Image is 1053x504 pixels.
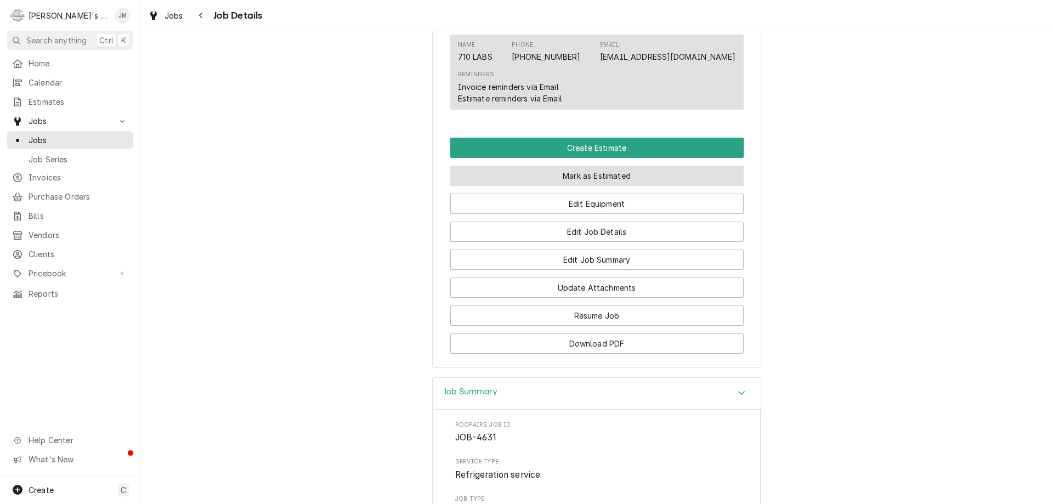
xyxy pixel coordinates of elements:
button: Resume Job [450,305,744,326]
a: Estimates [7,93,133,111]
div: Button Group Row [450,158,744,186]
span: Calendar [29,77,128,88]
div: Estimate reminders via Email [458,93,562,104]
a: Invoices [7,168,133,186]
div: Reminders [458,70,494,79]
span: JOB-4631 [455,432,496,443]
a: Go to Jobs [7,112,133,130]
span: C [121,484,126,496]
button: Edit Job Summary [450,250,744,270]
span: Job Details [210,8,263,23]
div: Email [600,41,619,49]
span: What's New [29,454,127,465]
span: Roopairs Job ID [455,421,738,429]
span: Jobs [29,115,111,127]
a: Go to What's New [7,450,133,468]
span: Clients [29,248,128,260]
div: Button Group Row [450,242,744,270]
span: Job Series [29,154,128,165]
div: Client Contact [450,24,744,115]
button: Update Attachments [450,278,744,298]
span: Service Type [455,468,738,482]
span: Job Type [455,495,738,503]
div: Reminders [458,70,562,104]
span: Roopairs Job ID [455,431,738,444]
button: Edit Equipment [450,194,744,214]
a: Clients [7,245,133,263]
div: Button Group Row [450,186,744,214]
span: Search anything [26,35,87,46]
div: Name [458,41,492,63]
div: Email [600,41,735,63]
a: Jobs [144,7,188,25]
span: K [121,35,126,46]
div: Button Group Row [450,270,744,298]
a: Purchase Orders [7,188,133,206]
span: Refrigeration service [455,469,540,480]
span: Ctrl [99,35,114,46]
span: Jobs [165,10,183,21]
button: Edit Job Details [450,222,744,242]
a: Vendors [7,226,133,244]
div: Invoice reminders via Email [458,81,559,93]
div: Name [458,41,475,49]
a: Go to Pricebook [7,264,133,282]
div: Roopairs Job ID [455,421,738,444]
a: [EMAIL_ADDRESS][DOMAIN_NAME] [600,52,735,61]
span: Home [29,58,128,69]
span: Bills [29,210,128,222]
button: Accordion Details Expand Trigger [433,378,761,409]
span: Pricebook [29,268,111,279]
a: Calendar [7,73,133,92]
span: Invoices [29,172,128,183]
div: Button Group Row [450,326,744,354]
span: Service Type [455,457,738,466]
div: [PERSON_NAME]'s Commercial Refrigeration [29,10,109,21]
div: Button Group Row [450,298,744,326]
a: Reports [7,285,133,303]
div: Jim McIntyre's Avatar [115,8,131,23]
h3: Job Summary [444,387,497,397]
a: Go to Help Center [7,431,133,449]
span: Reports [29,288,128,299]
span: Purchase Orders [29,191,128,202]
span: Vendors [29,229,128,241]
div: Button Group Row [450,138,744,158]
span: Estimates [29,96,128,107]
div: Contact [450,35,744,110]
div: Accordion Header [433,378,761,409]
div: Button Group Row [450,214,744,242]
div: Button Group [450,138,744,354]
a: [PHONE_NUMBER] [512,52,580,61]
div: Client Contact List [450,35,744,115]
span: Help Center [29,434,127,446]
div: JM [115,8,131,23]
button: Search anythingCtrlK [7,31,133,50]
a: Jobs [7,131,133,149]
button: Mark as Estimated [450,166,744,186]
a: Job Series [7,150,133,168]
div: 710 LABS [458,51,492,63]
div: Rudy's Commercial Refrigeration's Avatar [10,8,25,23]
span: Jobs [29,134,128,146]
div: Service Type [455,457,738,481]
div: Phone [512,41,533,49]
a: Home [7,54,133,72]
button: Download PDF [450,333,744,354]
span: Create [29,485,54,495]
button: Navigate back [193,7,210,24]
div: Phone [512,41,580,63]
div: R [10,8,25,23]
a: Bills [7,207,133,225]
button: Create Estimate [450,138,744,158]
